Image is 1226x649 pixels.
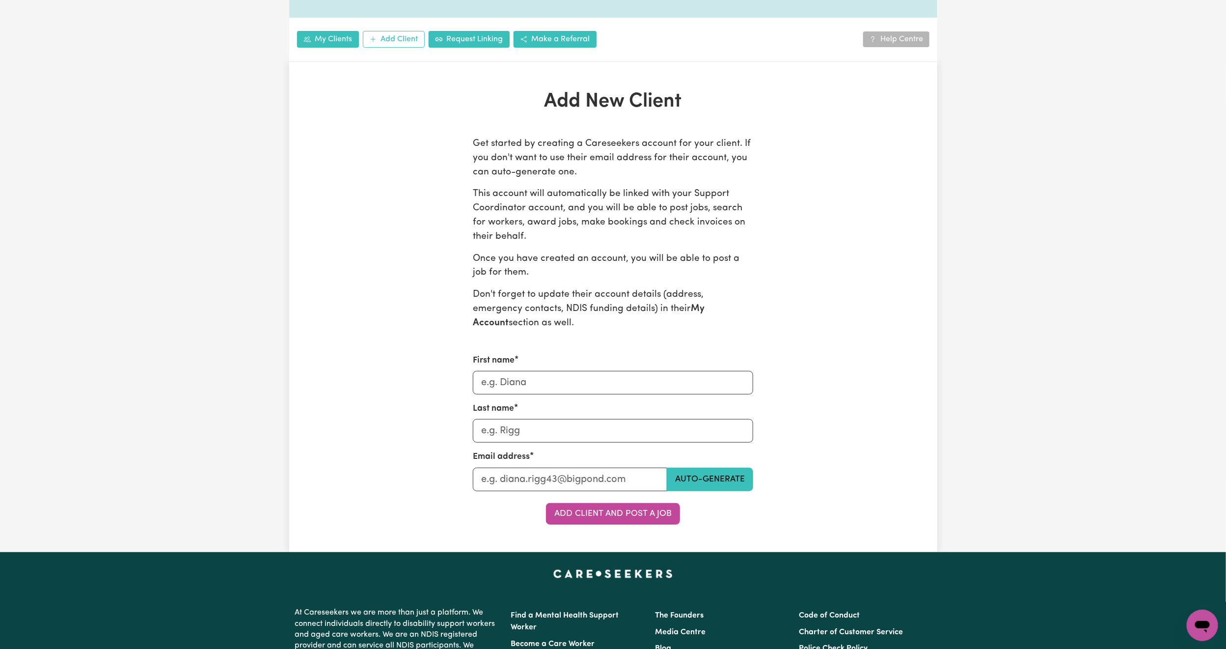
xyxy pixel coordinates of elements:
[553,570,673,578] a: Careseekers home page
[655,612,704,620] a: The Founders
[403,90,823,113] h1: Add New Client
[655,628,706,636] a: Media Centre
[473,419,753,443] input: e.g. Rigg
[667,468,753,491] button: Auto-generate email address
[511,640,595,648] a: Become a Care Worker
[473,304,705,328] b: My Account
[473,252,753,281] p: Once you have created an account, you will be able to post a job for them.
[473,288,753,330] p: Don't forget to update their account details (address, emergency contacts, NDIS funding details) ...
[473,371,753,395] input: e.g. Diana
[473,137,753,179] p: Get started by creating a Careseekers account for your client. If you don't want to use their ema...
[1187,610,1218,641] iframe: Button to launch messaging window, conversation in progress
[429,31,510,48] a: Request Linking
[473,187,753,244] p: This account will automatically be linked with your Support Coordinator account, and you will be ...
[511,612,619,631] a: Find a Mental Health Support Worker
[799,612,860,620] a: Code of Conduct
[473,451,530,463] label: Email address
[799,628,903,636] a: Charter of Customer Service
[473,402,514,415] label: Last name
[473,354,515,367] label: First name
[473,468,667,491] input: e.g. diana.rigg43@bigpond.com
[514,31,597,48] a: Make a Referral
[863,31,929,47] a: Help Centre
[363,31,425,48] a: Add Client
[297,31,359,48] a: My Clients
[546,503,680,525] button: Add Client and Post a Job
